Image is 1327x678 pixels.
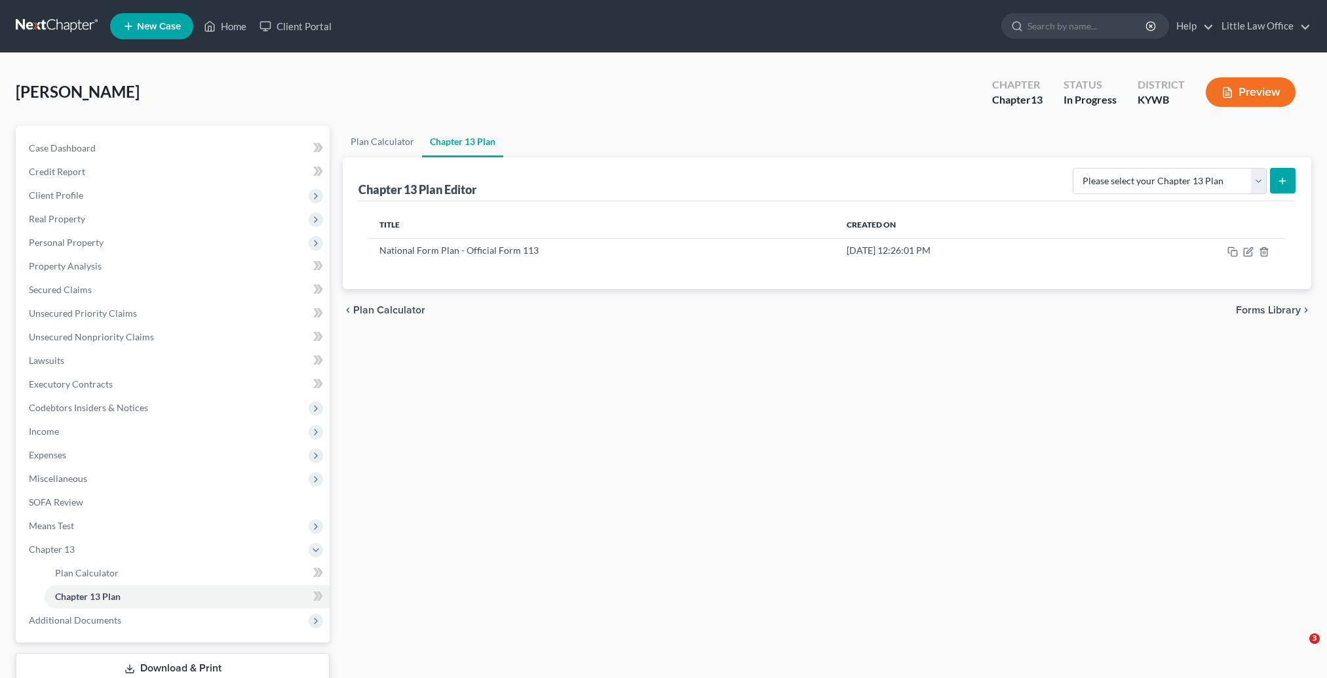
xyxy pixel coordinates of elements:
button: Forms Library chevron_right [1236,305,1311,315]
a: Credit Report [18,160,330,184]
a: Plan Calculator [343,126,422,157]
input: Search by name... [1028,14,1147,38]
a: Case Dashboard [18,136,330,160]
iframe: Intercom live chat [1282,633,1314,665]
span: SOFA Review [29,496,83,508]
span: Lawsuits [29,355,64,366]
a: Home [197,14,253,38]
a: SOFA Review [18,490,330,514]
span: [PERSON_NAME] [16,82,140,101]
td: [DATE] 12:26:01 PM [836,238,1108,263]
div: In Progress [1064,92,1117,108]
a: Chapter 13 Plan [422,126,503,157]
i: chevron_right [1301,305,1311,315]
div: KYWB [1138,92,1185,108]
span: Client Profile [29,189,83,201]
a: Executory Contracts [18,372,330,396]
a: Chapter 13 Plan [45,585,330,608]
th: Created On [836,212,1108,238]
span: Means Test [29,520,74,531]
span: 3 [1309,633,1320,644]
div: Status [1064,77,1117,92]
span: Unsecured Nonpriority Claims [29,331,154,342]
div: District [1138,77,1185,92]
div: Chapter [992,92,1043,108]
a: Unsecured Priority Claims [18,302,330,325]
span: 13 [1031,93,1043,106]
span: Codebtors Insiders & Notices [29,402,148,413]
button: chevron_left Plan Calculator [343,305,425,315]
span: Expenses [29,449,66,460]
span: Credit Report [29,166,85,177]
a: Unsecured Nonpriority Claims [18,325,330,349]
a: Secured Claims [18,278,330,302]
span: New Case [137,22,181,31]
a: Lawsuits [18,349,330,372]
span: Plan Calculator [55,567,119,578]
span: Executory Contracts [29,378,113,389]
i: chevron_left [343,305,353,315]
span: Secured Claims [29,284,92,295]
span: Case Dashboard [29,142,96,153]
span: Additional Documents [29,614,121,626]
span: Property Analysis [29,260,102,271]
span: Unsecured Priority Claims [29,308,137,319]
a: Client Portal [253,14,338,38]
a: Help [1170,14,1214,38]
a: Property Analysis [18,254,330,278]
div: Chapter 13 Plan Editor [358,182,476,197]
span: Real Property [29,213,85,224]
span: Income [29,426,59,437]
button: Preview [1206,77,1296,107]
span: Miscellaneous [29,473,87,484]
span: Forms Library [1236,305,1301,315]
span: Plan Calculator [353,305,425,315]
a: Little Law Office [1215,14,1311,38]
td: National Form Plan - Official Form 113 [369,238,836,263]
th: Title [369,212,836,238]
div: Chapter [992,77,1043,92]
a: Plan Calculator [45,561,330,585]
span: Chapter 13 Plan [55,591,121,602]
span: Personal Property [29,237,104,248]
span: Chapter 13 [29,544,75,555]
